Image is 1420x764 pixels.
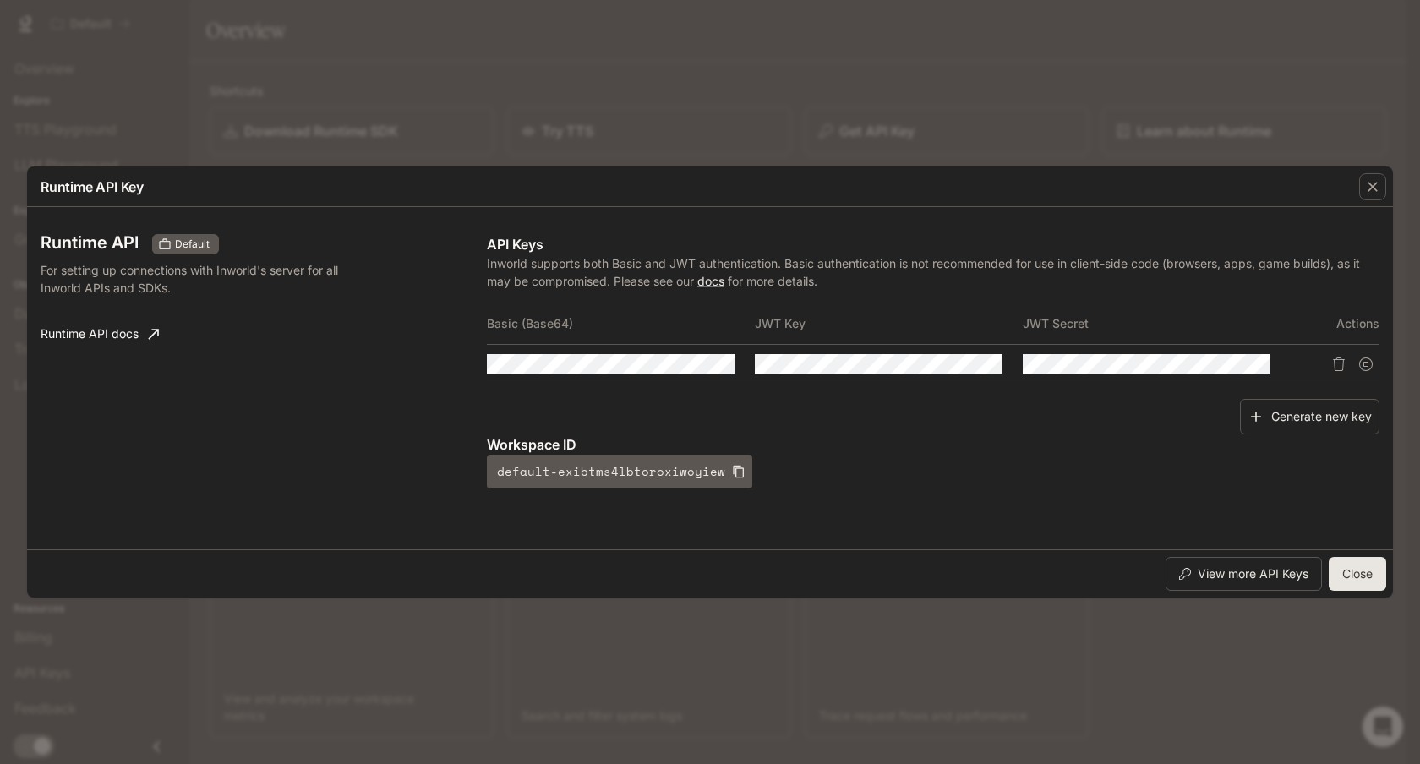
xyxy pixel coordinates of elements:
p: Inworld supports both Basic and JWT authentication. Basic authentication is not recommended for u... [487,254,1379,290]
th: Actions [1290,303,1379,344]
p: For setting up connections with Inworld's server for all Inworld APIs and SDKs. [41,261,365,297]
button: Generate new key [1240,399,1379,435]
button: Close [1329,557,1386,591]
th: Basic (Base64) [487,303,755,344]
p: Runtime API Key [41,177,144,197]
a: docs [697,274,724,288]
h3: Runtime API [41,234,139,251]
button: default-exibtms4lbtoroxiwoyiew [487,455,752,488]
p: Workspace ID [487,434,1379,455]
div: These keys will apply to your current workspace only [152,234,219,254]
th: JWT Key [755,303,1023,344]
span: Default [168,237,216,252]
button: Delete API key [1325,351,1352,378]
button: View more API Keys [1166,557,1322,591]
p: API Keys [487,234,1379,254]
button: Suspend API key [1352,351,1379,378]
th: JWT Secret [1023,303,1291,344]
a: Runtime API docs [34,317,166,351]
